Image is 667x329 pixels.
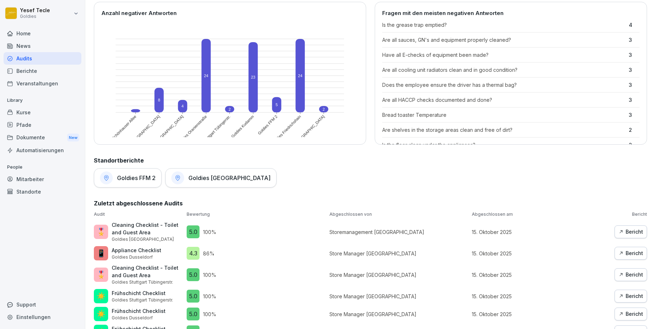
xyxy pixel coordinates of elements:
[4,106,81,119] a: Kurse
[112,315,166,321] p: Goldies Dusseldorf
[112,279,183,285] p: Goldies Stuttgart Tübingerstr.
[329,293,469,300] p: Store Manager [GEOGRAPHIC_DATA]
[97,248,106,259] p: 📱
[4,144,81,156] a: Automatisierungen
[4,173,81,185] a: Mitarbeiter
[329,228,469,236] p: Storemanagement [GEOGRAPHIC_DATA]
[472,250,611,257] p: 15. Oktober 2025
[382,111,625,119] p: Bread toaster Temperature
[187,225,199,238] div: 5.0
[20,14,50,19] p: Goldies
[187,290,199,303] div: 5.0
[382,9,640,18] p: Fragen mit den meisten negativen Antworten
[203,250,214,257] p: 86 %
[4,95,81,106] p: Library
[94,168,162,188] a: Goldies FFM 2
[472,228,611,236] p: 15. Oktober 2025
[618,228,643,236] div: Bericht
[629,36,640,44] p: 3
[382,81,625,89] p: Does the employee ensure the driver has a thermal bag?
[615,247,647,260] button: Bericht
[112,254,161,260] p: Goldies Dusseldorf
[94,199,647,208] h2: Zuletzt abgeschlossene Audits
[112,236,183,243] p: Goldies [GEOGRAPHIC_DATA]
[203,271,216,279] p: 100 %
[203,293,216,300] p: 100 %
[97,226,106,237] p: 🎖️
[271,114,302,145] text: Goldies Friedrichshain
[177,114,208,145] text: Goldies Oranienstraße
[97,269,106,280] p: 🎖️
[4,52,81,65] div: Audits
[4,77,81,90] a: Veranstaltungen
[615,290,647,303] button: Bericht
[382,141,625,149] p: Is the floor clean under the appliances?
[97,291,106,301] p: ☀️
[472,310,611,318] p: 15. Oktober 2025
[382,66,625,74] p: Are all cooling unit radiators clean and in good condition?
[94,156,647,165] h2: Standortberichte
[283,114,325,156] text: Goldies [GEOGRAPHIC_DATA]
[112,264,183,279] p: Cleaning Checklist - Toilet and Guest Area
[112,221,183,236] p: Cleaning Checklist - Toilet and Guest Area
[188,174,271,181] h1: Goldies [GEOGRAPHIC_DATA]
[187,308,199,320] div: 5.0
[615,225,647,238] button: Bericht
[382,126,625,134] p: Are shelves in the storage areas clean and free of dirt?
[629,81,640,89] p: 3
[382,51,625,59] p: Have all E-checks of equipment been made?
[203,228,216,236] p: 100 %
[382,21,625,29] p: Is the grease trap emptied?
[329,271,469,279] p: Store Manager [GEOGRAPHIC_DATA]
[165,168,277,188] a: Goldies [GEOGRAPHIC_DATA]
[472,211,611,218] p: Abgeschlossen am
[101,9,359,18] p: Anzahl negativer Antworten
[382,36,625,44] p: Are all sauces, GN's and equipment properly cleaned?
[4,298,81,311] div: Support
[329,211,469,218] p: Abgeschlossen von
[4,161,81,173] p: People
[472,271,611,279] p: 15. Oktober 2025
[4,40,81,52] div: News
[329,250,469,257] p: Store Manager [GEOGRAPHIC_DATA]
[615,211,647,218] p: Bericht
[629,66,640,74] p: 3
[101,114,137,151] text: Goldies Schönhauser Allee
[20,8,50,14] p: Yesef Tecle
[629,96,640,104] p: 3
[4,131,81,144] a: DokumenteNew
[329,310,469,318] p: Store Manager [GEOGRAPHIC_DATA]
[629,126,640,134] p: 2
[112,307,166,315] p: Frühschicht Checklist
[629,111,640,119] p: 3
[629,21,640,29] p: 4
[97,309,106,319] p: ☀️
[187,247,199,260] div: 4.3
[629,51,640,59] p: 3
[618,271,643,279] div: Bericht
[117,174,156,181] h1: Goldies FFM 2
[192,114,232,154] text: Goldies Stuttgart Tübingerstr.
[472,293,611,300] p: 15. Oktober 2025
[4,311,81,323] a: Einstellungen
[4,27,81,40] a: Home
[94,211,183,218] p: Audit
[618,310,643,318] div: Bericht
[4,65,81,77] div: Berichte
[203,310,216,318] p: 100 %
[112,289,173,297] p: Frühschicht Checklist
[142,114,184,156] text: Goldies [GEOGRAPHIC_DATA]
[615,308,647,320] button: Bericht
[615,268,647,281] button: Bericht
[118,114,161,156] text: Goldies [GEOGRAPHIC_DATA]
[618,249,643,257] div: Bericht
[4,131,81,144] div: Dokumente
